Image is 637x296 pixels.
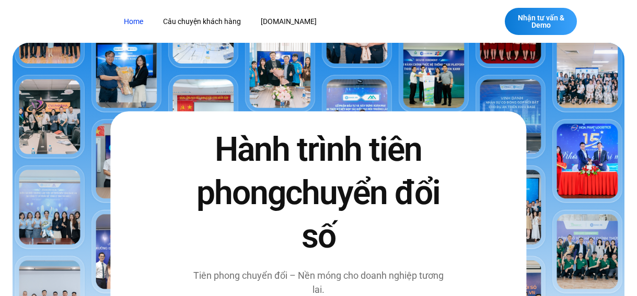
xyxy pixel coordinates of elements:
[515,14,566,29] span: Nhận tư vấn & Demo
[155,12,249,31] a: Câu chuyện khách hàng
[191,128,446,258] h2: Hành trình tiên phong
[285,173,440,256] span: chuyển đổi số
[253,12,325,31] a: [DOMAIN_NAME]
[505,8,577,35] a: Nhận tư vấn & Demo
[116,12,454,31] nav: Menu
[116,12,151,31] a: Home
